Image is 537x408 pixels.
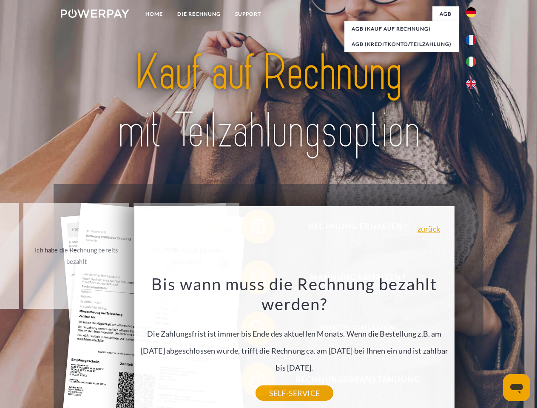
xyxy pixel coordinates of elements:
[466,79,476,89] img: en
[344,21,459,37] a: AGB (Kauf auf Rechnung)
[61,9,129,18] img: logo-powerpay-white.svg
[418,225,440,232] a: zurück
[344,37,459,52] a: AGB (Kreditkonto/Teilzahlung)
[256,385,333,401] a: SELF-SERVICE
[228,6,268,22] a: SUPPORT
[81,41,456,163] img: title-powerpay_de.svg
[170,6,228,22] a: DIE RECHNUNG
[466,57,476,67] img: it
[139,274,450,314] h3: Bis wann muss die Rechnung bezahlt werden?
[466,35,476,45] img: fr
[503,374,530,401] iframe: Schaltfläche zum Öffnen des Messaging-Fensters
[466,7,476,17] img: de
[28,244,124,267] div: Ich habe die Rechnung bereits bezahlt
[138,6,170,22] a: Home
[432,6,459,22] a: agb
[139,274,450,393] div: Die Zahlungsfrist ist immer bis Ende des aktuellen Monats. Wenn die Bestellung z.B. am [DATE] abg...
